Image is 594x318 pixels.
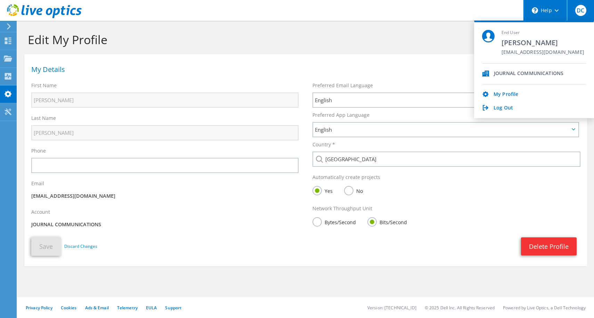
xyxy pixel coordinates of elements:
a: Cookies [61,305,77,311]
a: Telemetry [117,305,138,311]
a: Support [165,305,181,311]
a: My Profile [494,91,518,98]
label: Preferred App Language [312,112,369,119]
button: Save [31,237,61,256]
label: Yes [312,186,333,195]
a: Delete Profile [521,237,577,255]
a: Privacy Policy [26,305,52,311]
li: Version: [TECHNICAL_ID] [367,305,416,311]
span: DC [575,5,586,16]
span: [PERSON_NAME] [502,38,584,47]
label: Bits/Second [367,217,407,226]
li: Powered by Live Optics, a Dell Technology [503,305,586,311]
a: EULA [146,305,157,311]
label: Automatically create projects [312,174,380,181]
a: Discard Changes [64,243,97,250]
label: No [344,186,363,195]
label: Preferred Email Language [312,82,373,89]
label: Country * [312,141,335,148]
h1: Edit My Profile [28,32,580,47]
a: Ads & Email [85,305,109,311]
p: JOURNAL COMMUNICATIONS [31,221,299,228]
h1: My Details [31,66,577,73]
span: English [315,125,569,134]
label: Bytes/Second [312,217,356,226]
label: Email [31,180,44,187]
svg: \n [532,7,538,14]
label: Network Throughput Unit [312,205,372,212]
li: © 2025 Dell Inc. All Rights Reserved [425,305,495,311]
p: [EMAIL_ADDRESS][DOMAIN_NAME] [31,192,299,200]
span: [EMAIL_ADDRESS][DOMAIN_NAME] [502,49,584,56]
label: Last Name [31,115,56,122]
div: JOURNAL COMMUNICATIONS [494,71,563,77]
a: Log Out [494,105,513,112]
label: First Name [31,82,57,89]
label: Phone [31,147,46,154]
span: End User [502,30,584,36]
span: English [315,96,569,104]
label: Account [31,209,50,215]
